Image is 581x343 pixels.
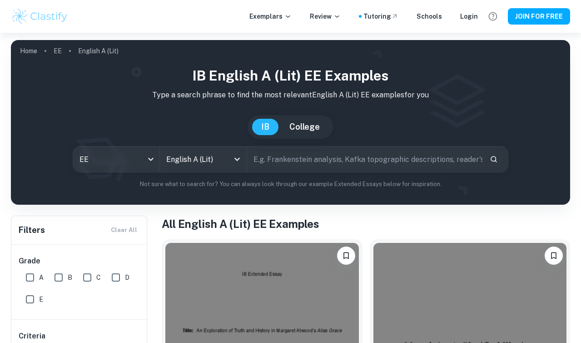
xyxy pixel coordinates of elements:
h6: Criteria [19,331,45,342]
h1: IB English A (Lit) EE examples [18,66,563,86]
span: D [125,272,129,282]
button: College [280,119,329,135]
img: Clastify logo [11,7,69,25]
span: B [68,272,72,282]
button: Help and Feedback [485,9,501,24]
span: E [39,294,43,304]
span: A [39,272,44,282]
input: E.g. Frankenstein analysis, Kafka topographic descriptions, reader's perception... [247,146,482,172]
a: Schools [417,11,442,21]
a: EE [54,45,62,57]
a: Login [460,11,478,21]
div: EE [73,146,159,172]
button: Open [231,153,243,166]
span: C [96,272,101,282]
button: JOIN FOR FREE [508,8,570,25]
h1: All English A (Lit) EE Examples [162,216,570,232]
button: Please log in to bookmark exemplars [337,247,355,265]
p: Review [310,11,341,21]
h6: Grade [19,256,140,267]
button: Please log in to bookmark exemplars [545,247,563,265]
button: IB [252,119,278,135]
h6: Filters [19,224,45,237]
p: Exemplars [249,11,292,21]
p: Type a search phrase to find the most relevant English A (Lit) EE examples for you [18,90,563,101]
p: Not sure what to search for? You can always look through our example Extended Essays below for in... [18,180,563,189]
a: Tutoring [363,11,398,21]
a: Home [20,45,37,57]
button: Search [486,151,502,167]
img: profile cover [11,40,570,205]
p: English A (Lit) [78,46,119,56]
